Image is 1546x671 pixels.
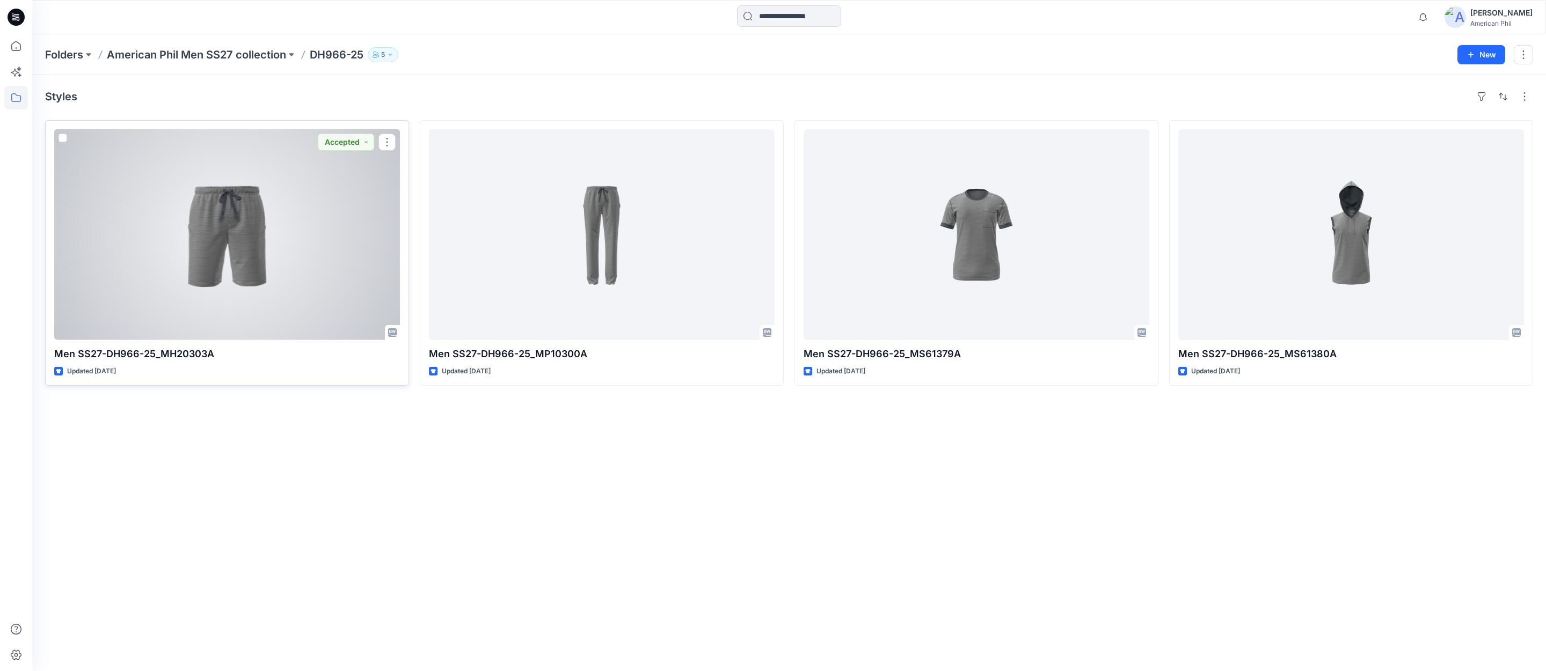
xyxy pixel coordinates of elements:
button: 5 [368,47,398,62]
p: DH966-25 [310,47,363,62]
p: Updated [DATE] [442,366,491,377]
h4: Styles [45,90,77,103]
p: Men SS27-DH966-25_MH20303A [54,346,400,362]
a: Men SS27-DH966-25_MH20303A [54,129,400,340]
a: Folders [45,47,83,62]
a: Men SS27-DH966-25_MS61380A [1178,129,1524,340]
div: American Phil [1470,19,1533,27]
a: American Phil Men SS27 collection [107,47,286,62]
p: 5 [381,49,385,61]
button: New [1457,45,1505,64]
p: Updated [DATE] [67,366,116,377]
a: Men SS27-DH966-25_MS61379A [804,129,1149,340]
a: Men SS27-DH966-25_MP10300A [429,129,775,340]
p: Men SS27-DH966-25_MP10300A [429,346,775,362]
div: [PERSON_NAME] [1470,6,1533,19]
img: avatar [1445,6,1466,28]
p: Men SS27-DH966-25_MS61379A [804,346,1149,362]
p: Men SS27-DH966-25_MS61380A [1178,346,1524,362]
p: Updated [DATE] [816,366,865,377]
p: Updated [DATE] [1191,366,1240,377]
